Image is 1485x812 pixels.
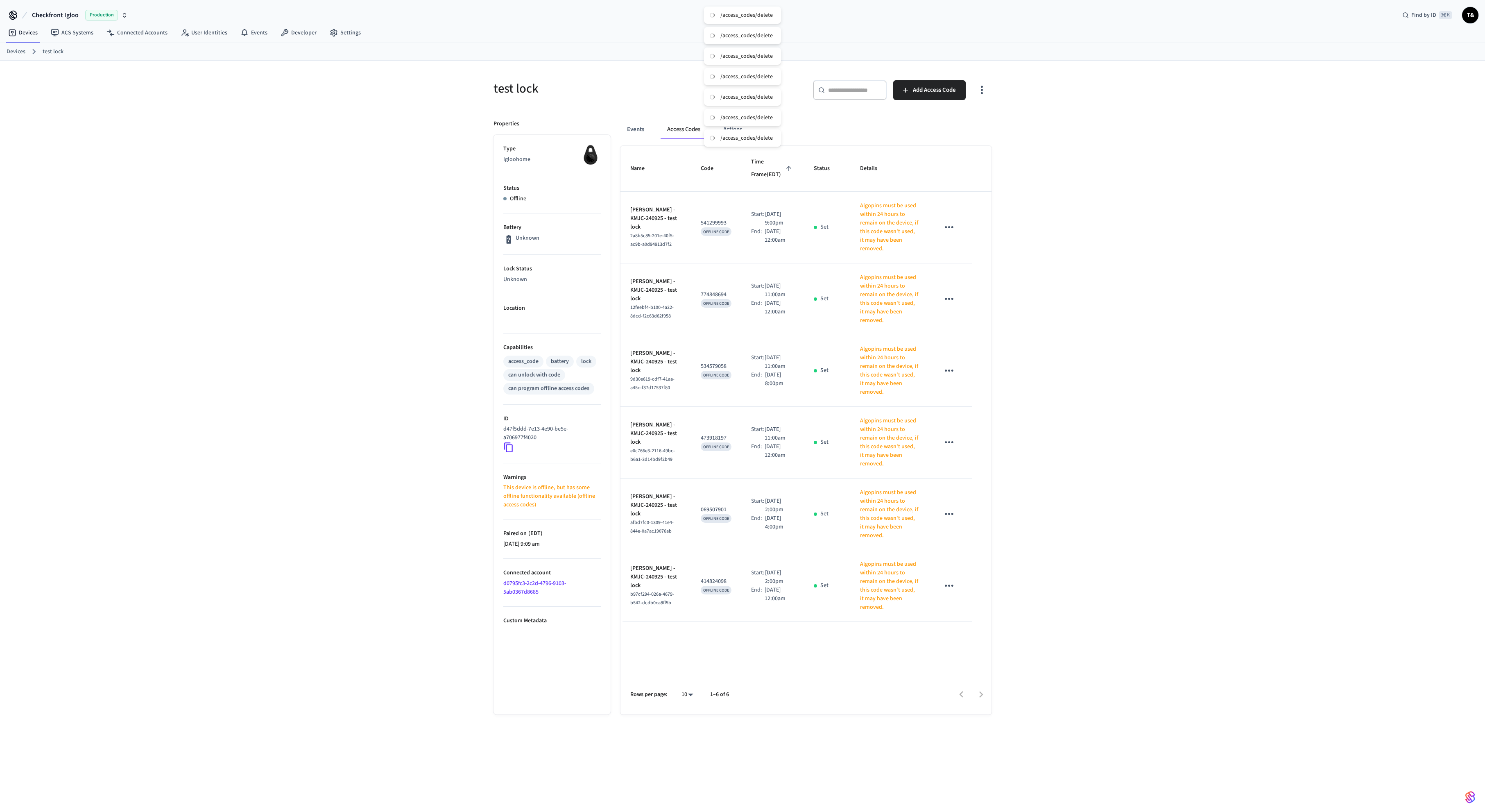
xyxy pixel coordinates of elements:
[814,162,840,175] span: Status
[630,492,681,518] p: [PERSON_NAME] - KMJC-240925 - test lock
[508,357,539,366] div: access_code
[765,371,794,388] p: [DATE] 8:00pm
[503,145,601,153] p: Type
[503,304,601,313] p: Location
[820,295,829,303] p: Set
[1439,11,1452,19] span: ⌘ K
[701,219,731,227] p: 541299993
[493,80,738,97] h5: test lock
[820,366,829,375] p: Set
[751,497,765,514] div: Start:
[508,371,560,379] div: can unlock with code
[701,434,731,442] p: 473918197
[100,25,174,40] a: Connected Accounts
[493,120,519,128] p: Properties
[703,229,729,235] span: OFFLINE CODE
[701,290,731,299] p: 774848694
[765,514,794,531] p: [DATE] 4:00pm
[860,273,920,325] p: Algopins must be used within 24 hours to remain on the device, if this code wasn't used, it may h...
[701,577,731,586] p: 414824098
[581,357,591,366] div: lock
[703,372,729,378] span: OFFLINE CODE
[503,184,601,193] p: Status
[174,25,234,40] a: User Identities
[630,447,675,463] span: e0c766e3-2116-49bc-b6a1-3d14bd9f2b49
[765,282,794,299] p: [DATE] 11:00am
[765,354,794,371] p: [DATE] 11:00am
[765,442,794,460] p: [DATE] 12:00am
[765,425,794,442] p: [DATE] 11:00am
[751,156,794,181] span: Time Frame(EDT)
[503,579,566,596] a: d0795fc3-2c2d-4796-9103-5ab0367d8685
[751,442,764,460] div: End:
[893,80,966,100] button: Add Access Code
[703,444,729,450] span: OFFLINE CODE
[820,438,829,447] p: Set
[720,114,773,121] div: /access_codes/delete
[765,299,794,316] p: [DATE] 12:00am
[503,569,601,577] p: Connected account
[503,540,601,549] p: [DATE] 9:09 am
[620,120,992,139] div: ant example
[516,234,539,243] p: Unknown
[630,690,668,699] p: Rows per page:
[503,483,601,509] p: This device is offline, but has some offline functionality available (offline access codes)
[503,265,601,273] p: Lock Status
[860,162,888,175] span: Details
[323,25,367,40] a: Settings
[765,497,794,514] p: [DATE] 2:00pm
[503,473,601,482] p: Warnings
[32,10,79,20] span: Checkfront Igloo
[630,376,675,391] span: 9d30e619-cdf7-41aa-a45c-f37d17537f80
[580,145,601,165] img: igloohome_igke
[751,425,764,442] div: Start:
[860,560,920,612] p: Algopins must be used within 24 hours to remain on the device, if this code wasn't used, it may h...
[1462,7,1478,23] button: T&
[1463,8,1478,23] span: T&
[703,516,729,522] span: OFFLINE CODE
[751,227,764,245] div: End:
[720,11,773,19] div: /access_codes/delete
[820,581,829,590] p: Set
[630,519,674,535] span: afbd7fc0-1309-41e4-844e-0a7ac19076ab
[630,162,655,175] span: Name
[510,195,526,203] p: Offline
[751,569,765,586] div: Start:
[751,299,764,316] div: End:
[720,52,773,60] div: /access_codes/delete
[503,617,601,625] p: Custom Metadata
[274,25,323,40] a: Developer
[720,134,773,142] div: /access_codes/delete
[720,73,773,80] div: /access_codes/delete
[720,93,773,101] div: /access_codes/delete
[710,690,729,699] p: 1–6 of 6
[2,25,44,40] a: Devices
[630,277,681,303] p: [PERSON_NAME] - KMJC-240925 - test lock
[508,384,589,393] div: can program offline access codes
[703,587,729,593] span: OFFLINE CODE
[701,362,731,371] p: 534579058
[85,10,118,20] span: Production
[751,514,765,531] div: End:
[751,210,765,227] div: Start:
[751,586,764,603] div: End:
[751,282,764,299] div: Start:
[860,417,920,468] p: Algopins must be used within 24 hours to remain on the device, if this code wasn't used, it may h...
[701,506,731,514] p: 069507901
[44,25,100,40] a: ACS Systems
[7,48,25,56] a: Devices
[630,304,674,320] span: 12feebf4-b100-4a22-8dcd-f2c63d62f958
[630,232,674,248] span: 2a8b5c85-201e-40f5-ac9b-a0d94913d7f2
[630,349,681,375] p: [PERSON_NAME] - KMJC-240925 - test lock
[751,371,765,388] div: End:
[630,206,681,231] p: [PERSON_NAME] - KMJC-240925 - test lock
[860,488,920,540] p: Algopins must be used within 24 hours to remain on the device, if this code wasn't used, it may h...
[503,275,601,284] p: Unknown
[701,162,724,175] span: Code
[677,689,697,701] div: 10
[503,425,598,442] p: d47f5ddd-7e13-4e90-be5e-a706977f4020
[913,85,956,95] span: Add Access Code
[703,301,729,306] span: OFFLINE CODE
[720,32,773,39] div: /access_codes/delete
[1465,791,1475,804] img: SeamLogoGradient.69752ec5.svg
